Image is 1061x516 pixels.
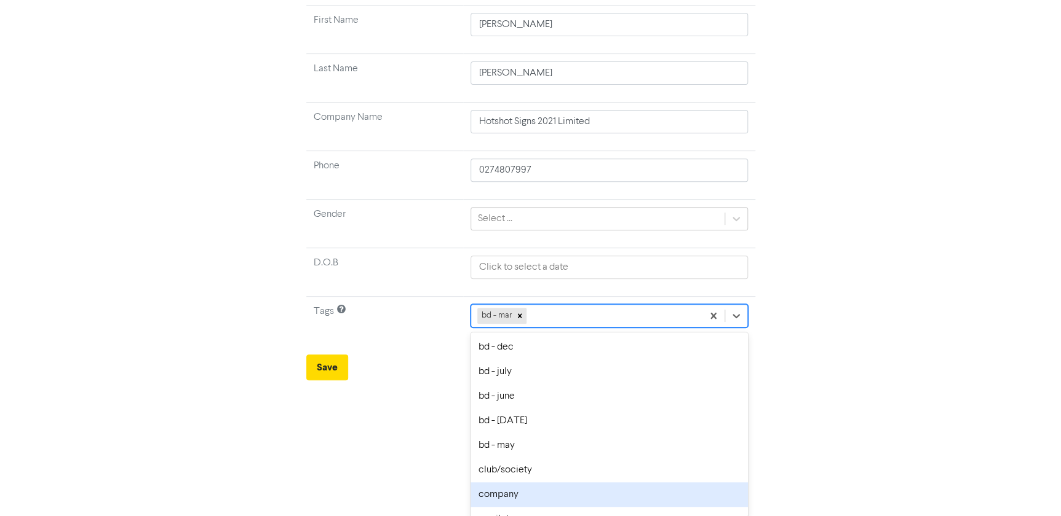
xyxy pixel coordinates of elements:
[306,103,464,151] td: Company Name
[471,359,747,384] div: bd - july
[306,200,464,248] td: Gender
[306,248,464,297] td: D.O.B
[306,151,464,200] td: Phone
[306,297,464,345] td: Tags
[471,335,747,359] div: bd - dec
[477,211,512,226] div: Select ...
[306,54,464,103] td: Last Name
[471,458,747,482] div: club/society
[471,408,747,433] div: bd - [DATE]
[477,308,513,324] div: bd - mar
[471,384,747,408] div: bd - june
[471,433,747,458] div: bd - may
[907,383,1061,516] iframe: Chat Widget
[306,354,348,380] button: Save
[306,6,464,54] td: First Name
[471,482,747,507] div: company
[471,256,747,279] input: Click to select a date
